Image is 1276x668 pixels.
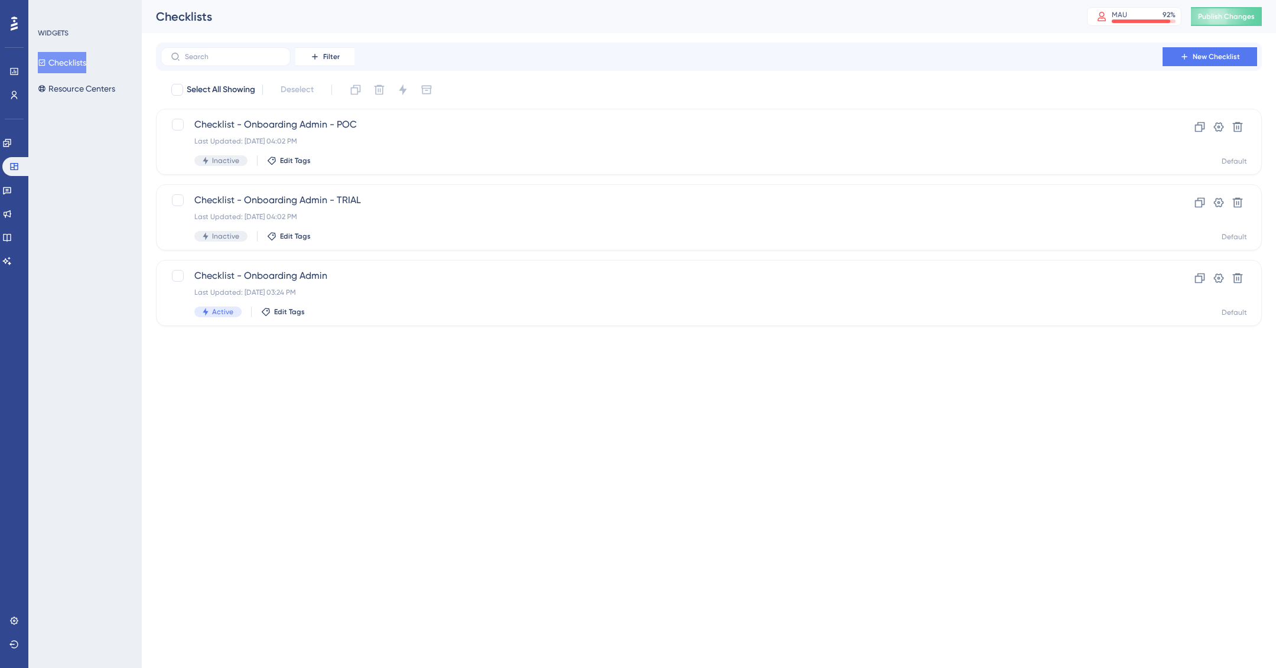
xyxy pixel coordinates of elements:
span: Inactive [212,156,239,165]
div: Last Updated: [DATE] 04:02 PM [194,212,1129,221]
button: Resource Centers [38,78,115,99]
span: Deselect [281,83,314,97]
span: Edit Tags [274,307,305,317]
button: Publish Changes [1191,7,1262,26]
span: Checklist - Onboarding Admin [194,269,1129,283]
button: Filter [295,47,354,66]
span: Active [212,307,233,317]
span: Edit Tags [280,232,311,241]
div: Last Updated: [DATE] 04:02 PM [194,136,1129,146]
button: Edit Tags [267,232,311,241]
button: Edit Tags [261,307,305,317]
div: 92 % [1163,10,1176,19]
button: Edit Tags [267,156,311,165]
span: Inactive [212,232,239,241]
input: Search [185,53,281,61]
span: Checklist - Onboarding Admin - TRIAL [194,193,1129,207]
button: Checklists [38,52,86,73]
div: WIDGETS [38,28,69,38]
div: Checklists [156,8,1057,25]
span: Select All Showing [187,83,255,97]
span: Filter [323,52,340,61]
span: Edit Tags [280,156,311,165]
div: MAU [1112,10,1127,19]
div: Default [1222,308,1247,317]
span: Checklist - Onboarding Admin - POC [194,118,1129,132]
span: Publish Changes [1198,12,1255,21]
div: Last Updated: [DATE] 03:24 PM [194,288,1129,297]
button: New Checklist [1163,47,1257,66]
button: Deselect [270,79,324,100]
div: Default [1222,157,1247,166]
span: New Checklist [1193,52,1240,61]
div: Default [1222,232,1247,242]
